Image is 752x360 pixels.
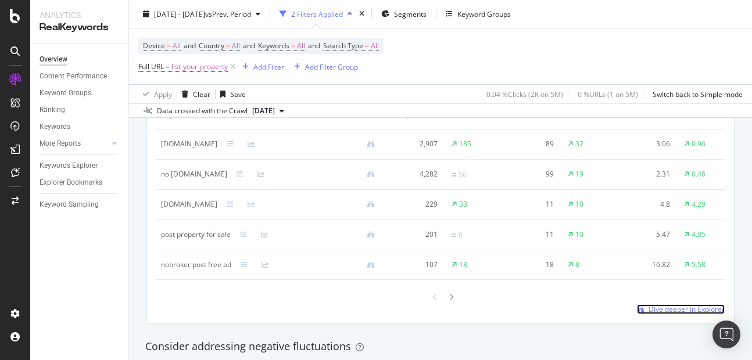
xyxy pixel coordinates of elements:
[649,304,725,314] span: Dive deeper in Explorer
[692,199,706,210] div: 4.29
[648,85,743,103] button: Switch back to Simple mode
[297,38,305,54] span: All
[243,41,255,51] span: and
[40,104,120,116] a: Ranking
[308,41,320,51] span: and
[692,229,706,240] div: 4.95
[452,233,456,237] img: Equal
[626,229,670,240] div: 5.47
[578,89,638,99] div: 0 % URLs ( 1 on 5M )
[216,85,246,103] button: Save
[692,139,706,149] div: 0.96
[40,21,119,34] div: RealKeywords
[692,169,706,179] div: 0.46
[232,38,240,54] span: All
[40,87,91,99] div: Keyword Groups
[393,260,438,270] div: 107
[138,62,164,71] span: Full URL
[323,41,363,51] span: Search Type
[252,106,275,116] span: 2025 Sep. 1st
[40,199,120,211] a: Keyword Sampling
[486,89,563,99] div: 0.04 % Clicks ( 2K on 5M )
[291,41,295,51] span: =
[258,41,289,51] span: Keywords
[40,121,70,133] div: Keywords
[510,260,554,270] div: 18
[626,260,670,270] div: 16.82
[173,38,181,54] span: All
[154,9,205,19] span: [DATE] - [DATE]
[167,41,171,51] span: =
[510,169,554,179] div: 99
[138,5,265,23] button: [DATE] - [DATE]vsPrev. Period
[457,9,511,19] div: Keyword Groups
[393,199,438,210] div: 229
[653,89,743,99] div: Switch back to Simple mode
[184,41,196,51] span: and
[459,139,471,149] div: 185
[393,169,438,179] div: 4,282
[291,9,343,19] div: 2 Filters Applied
[238,60,284,74] button: Add Filter
[510,229,554,240] div: 11
[637,304,725,314] a: Dive deeper in Explorer
[459,230,463,240] div: 6
[226,41,230,51] span: =
[357,8,367,20] div: times
[40,70,120,82] a: Content Performance
[157,106,248,116] div: Data crossed with the Crawl
[230,89,246,99] div: Save
[161,139,217,149] div: nobroker.com
[692,260,706,270] div: 5.58
[40,160,98,172] div: Keywords Explorer
[575,139,583,149] div: 32
[40,53,120,66] a: Overview
[626,169,670,179] div: 2.31
[253,62,284,71] div: Add Filter
[40,177,120,189] a: Explorer Bookmarks
[199,41,224,51] span: Country
[393,139,438,149] div: 2,907
[40,87,120,99] a: Keyword Groups
[40,121,120,133] a: Keywords
[459,260,467,270] div: 18
[365,41,369,51] span: =
[394,9,427,19] span: Segments
[193,89,210,99] div: Clear
[575,169,583,179] div: 19
[143,41,165,51] span: Device
[161,169,227,179] div: no broker.com
[40,53,67,66] div: Overview
[177,85,210,103] button: Clear
[248,104,289,118] button: [DATE]
[626,199,670,210] div: 4.8
[712,321,740,348] div: Open Intercom Messenger
[138,85,172,103] button: Apply
[575,260,579,270] div: 8
[161,229,231,240] div: post property for sale
[289,60,358,74] button: Add Filter Group
[40,138,109,150] a: More Reports
[575,199,583,210] div: 10
[205,9,251,19] span: vs Prev. Period
[161,260,231,270] div: nobroker post free ad
[510,199,554,210] div: 11
[40,199,99,211] div: Keyword Sampling
[275,5,357,23] button: 2 Filters Applied
[40,177,102,189] div: Explorer Bookmarks
[154,89,172,99] div: Apply
[40,104,65,116] div: Ranking
[371,38,379,54] span: All
[40,138,81,150] div: More Reports
[171,59,228,75] span: list-your-property
[441,5,515,23] button: Keyword Groups
[377,5,431,23] button: Segments
[40,9,119,21] div: Analytics
[575,229,583,240] div: 10
[145,339,736,354] div: Consider addressing negative fluctuations
[305,62,358,71] div: Add Filter Group
[166,62,170,71] span: =
[626,139,670,149] div: 3.06
[510,139,554,149] div: 89
[459,199,467,210] div: 33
